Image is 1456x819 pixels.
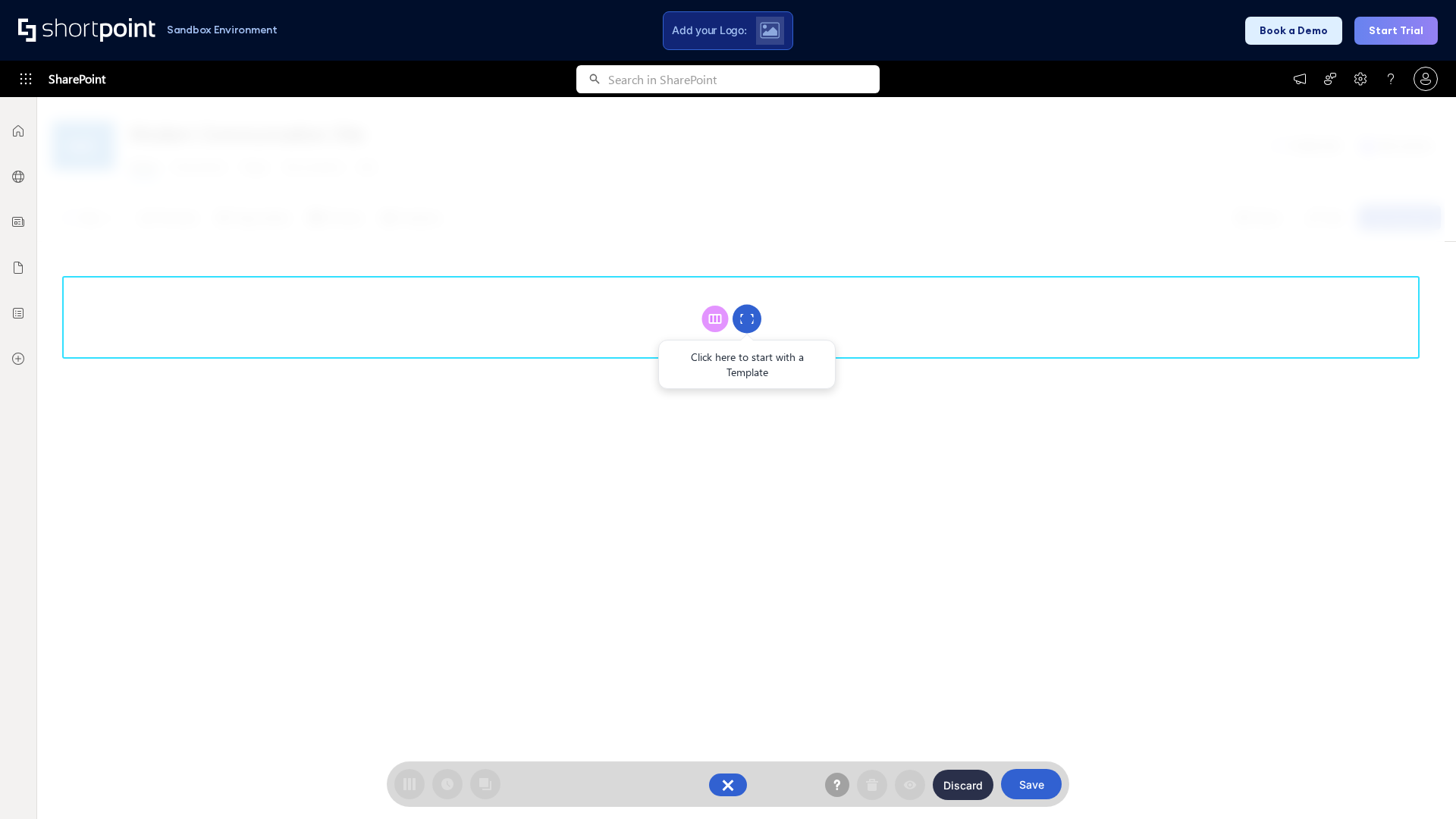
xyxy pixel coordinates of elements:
[1354,17,1438,45] button: Start Trial
[760,22,780,39] img: Upload logo
[608,65,880,93] input: Search in SharePoint
[1380,746,1456,819] iframe: Chat Widget
[49,61,105,97] span: SharePoint
[933,770,993,800] button: Discard
[1001,769,1062,799] button: Save
[672,24,746,37] span: Add your Logo:
[167,26,278,34] h1: Sandbox Environment
[1245,17,1342,45] button: Book a Demo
